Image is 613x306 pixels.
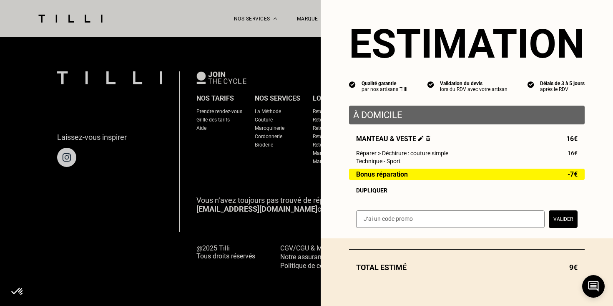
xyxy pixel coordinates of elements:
span: -7€ [568,171,578,178]
img: icon list info [528,81,534,88]
span: Bonus réparation [356,171,408,178]
img: Supprimer [426,136,430,141]
div: Validation du devis [440,81,507,86]
div: par nos artisans Tilli [362,86,407,92]
img: icon list info [427,81,434,88]
img: icon list info [349,81,356,88]
div: Total estimé [349,263,585,272]
div: Dupliquer [356,187,578,194]
button: Valider [549,210,578,228]
section: Estimation [349,20,585,67]
input: J‘ai un code promo [356,210,545,228]
span: Réparer > Déchirure : couture simple [356,150,448,157]
div: Délais de 3 à 5 jours [540,81,585,86]
img: Éditer [418,136,424,141]
div: lors du RDV avec votre artisan [440,86,507,92]
span: Technique - Sport [356,158,401,164]
span: 16€ [568,150,578,157]
span: 9€ [569,263,578,272]
p: À domicile [353,110,580,120]
span: Manteau & veste [356,135,430,143]
div: après le RDV [540,86,585,92]
span: 16€ [566,135,578,143]
div: Qualité garantie [362,81,407,86]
